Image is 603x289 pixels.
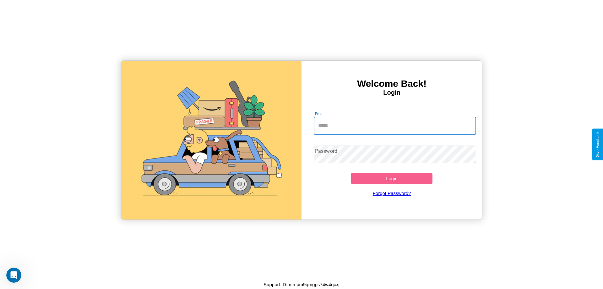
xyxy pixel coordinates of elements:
[263,280,340,289] p: Support ID: mfmpm9qmgps74w4qcxj
[6,268,21,283] iframe: Intercom live chat
[351,173,432,184] button: Login
[595,132,600,157] div: Give Feedback
[315,111,325,116] label: Email
[301,78,482,89] h3: Welcome Back!
[311,184,473,202] a: Forgot Password?
[301,89,482,96] h4: Login
[121,61,301,220] img: gif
